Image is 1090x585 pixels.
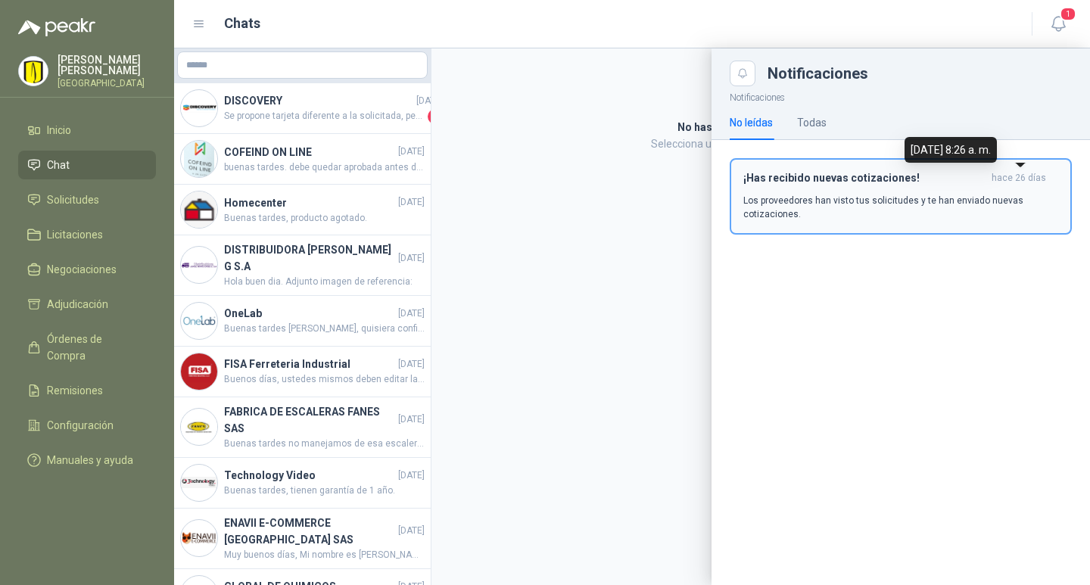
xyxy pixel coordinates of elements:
[47,417,114,434] span: Configuración
[18,325,156,370] a: Órdenes de Compra
[47,296,108,313] span: Adjudicación
[992,172,1046,185] span: hace 26 días
[18,116,156,145] a: Inicio
[47,157,70,173] span: Chat
[18,290,156,319] a: Adjudicación
[1045,11,1072,38] button: 1
[47,382,103,399] span: Remisiones
[18,220,156,249] a: Licitaciones
[58,79,156,88] p: [GEOGRAPHIC_DATA]
[768,66,1072,81] div: Notificaciones
[743,172,986,185] h3: ¡Has recibido nuevas cotizaciones!
[1060,7,1076,21] span: 1
[905,137,997,163] div: [DATE] 8:26 a. m.
[224,13,260,34] h1: Chats
[712,86,1090,105] p: Notificaciones
[47,122,71,138] span: Inicio
[743,194,1058,221] p: Los proveedores han visto tus solicitudes y te han enviado nuevas cotizaciones.
[18,151,156,179] a: Chat
[18,376,156,405] a: Remisiones
[58,54,156,76] p: [PERSON_NAME] [PERSON_NAME]
[47,331,142,364] span: Órdenes de Compra
[18,185,156,214] a: Solicitudes
[18,446,156,475] a: Manuales y ayuda
[18,255,156,284] a: Negociaciones
[18,411,156,440] a: Configuración
[47,261,117,278] span: Negociaciones
[47,452,133,468] span: Manuales y ayuda
[19,57,48,86] img: Company Logo
[730,61,755,86] button: Close
[797,114,827,131] div: Todas
[730,114,773,131] div: No leídas
[47,226,103,243] span: Licitaciones
[18,18,95,36] img: Logo peakr
[730,158,1072,235] button: ¡Has recibido nuevas cotizaciones!hace 26 días Los proveedores han visto tus solicitudes y te han...
[47,191,99,208] span: Solicitudes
